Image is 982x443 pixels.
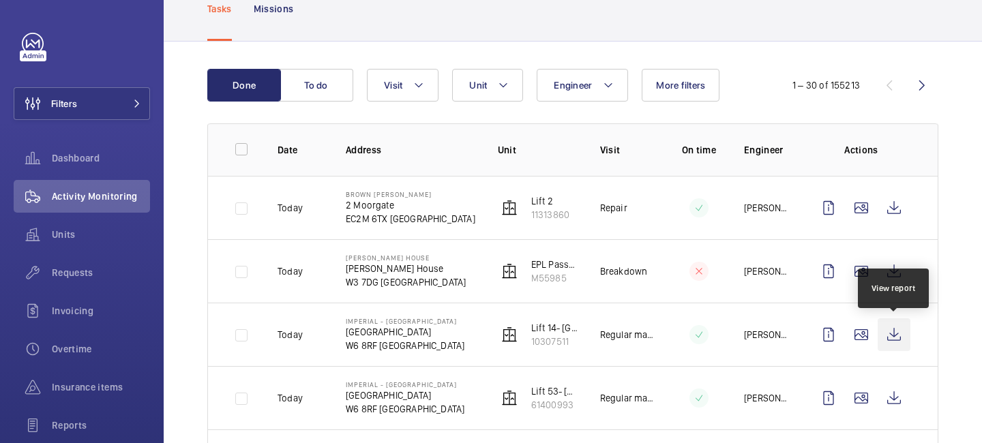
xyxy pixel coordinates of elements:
[278,143,324,157] p: Date
[501,263,518,279] img: elevator.svg
[14,87,150,120] button: Filters
[52,228,150,241] span: Units
[346,262,466,275] p: [PERSON_NAME] House
[501,390,518,406] img: elevator.svg
[346,402,464,416] p: W6 8RF [GEOGRAPHIC_DATA]
[744,391,790,405] p: [PERSON_NAME]
[531,384,578,398] p: Lift 53- [GEOGRAPHIC_DATA] (Passenger)
[744,264,790,278] p: [PERSON_NAME]
[531,271,578,285] p: M55985
[207,2,232,16] p: Tasks
[278,264,303,278] p: Today
[656,80,705,91] span: More filters
[498,143,578,157] p: Unit
[52,418,150,432] span: Reports
[600,201,627,215] p: Repair
[501,326,518,343] img: elevator.svg
[872,282,916,294] div: View report
[207,69,281,102] button: Done
[51,97,77,110] span: Filters
[384,80,402,91] span: Visit
[531,194,569,208] p: Lift 2
[676,143,722,157] p: On time
[346,325,464,339] p: [GEOGRAPHIC_DATA]
[52,151,150,165] span: Dashboard
[52,304,150,318] span: Invoicing
[531,398,578,412] p: 61400993
[346,254,466,262] p: [PERSON_NAME] House
[346,339,464,352] p: W6 8RF [GEOGRAPHIC_DATA]
[346,388,464,402] p: [GEOGRAPHIC_DATA]
[792,78,860,92] div: 1 – 30 of 155213
[346,317,464,325] p: Imperial - [GEOGRAPHIC_DATA]
[531,258,578,271] p: EPL Passenger Lift schn 33
[642,69,719,102] button: More filters
[52,266,150,279] span: Requests
[452,69,523,102] button: Unit
[469,80,487,91] span: Unit
[278,391,303,405] p: Today
[600,328,654,341] p: Regular maintenance
[531,321,578,335] p: Lift 14- [GEOGRAPHIC_DATA] Block (Passenger)
[600,264,648,278] p: Breakdown
[52,342,150,356] span: Overtime
[744,328,790,341] p: [PERSON_NAME]
[744,143,790,157] p: Engineer
[346,380,464,388] p: Imperial - [GEOGRAPHIC_DATA]
[812,143,910,157] p: Actions
[254,2,294,16] p: Missions
[52,189,150,203] span: Activity Monitoring
[531,335,578,348] p: 10307511
[744,201,790,215] p: [PERSON_NAME]
[346,212,475,226] p: EC2M 6TX [GEOGRAPHIC_DATA]
[52,380,150,394] span: Insurance items
[600,143,654,157] p: Visit
[531,208,569,221] p: 11313860
[346,275,466,289] p: W3 7DG [GEOGRAPHIC_DATA]
[280,69,353,102] button: To do
[537,69,628,102] button: Engineer
[346,190,475,198] p: Brown [PERSON_NAME]
[346,143,476,157] p: Address
[554,80,592,91] span: Engineer
[501,200,518,216] img: elevator.svg
[278,328,303,341] p: Today
[367,69,438,102] button: Visit
[346,198,475,212] p: 2 Moorgate
[278,201,303,215] p: Today
[600,391,654,405] p: Regular maintenance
